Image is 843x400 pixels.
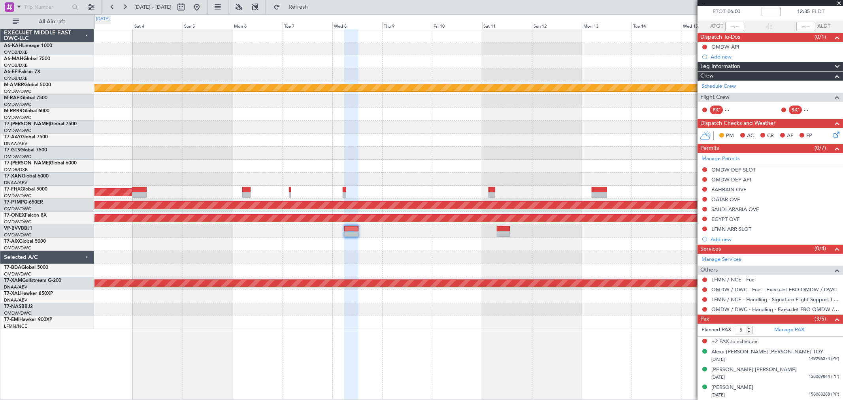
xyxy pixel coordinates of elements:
a: T7-NASBBJ2 [4,304,33,309]
span: (3/5) [815,315,826,323]
a: T7-AIXGlobal 5000 [4,239,46,244]
span: T7-AIX [4,239,19,244]
span: M-RAFI [4,96,21,100]
div: OMDW API [711,43,739,50]
a: T7-[PERSON_NAME]Global 6000 [4,161,77,166]
div: Thu 9 [382,22,432,29]
span: T7-EMI [4,317,19,322]
a: OMDW/DWC [4,154,31,160]
div: Wed 15 [682,22,732,29]
a: OMDB/DXB [4,167,28,173]
a: OMDW/DWC [4,102,31,108]
div: Sat 4 [133,22,183,29]
div: Mon 13 [582,22,632,29]
span: Others [700,266,718,275]
span: Permits [700,144,719,153]
span: 158063288 (PP) [809,391,839,398]
div: Sun 12 [532,22,582,29]
div: Alexa [PERSON_NAME] [PERSON_NAME] TOY [711,348,823,356]
div: [PERSON_NAME] [PERSON_NAME] [711,366,797,374]
span: (0/1) [815,33,826,41]
a: Manage Services [702,256,741,264]
div: QATAR OVF [711,196,740,203]
a: OMDW/DWC [4,193,31,199]
span: T7-FHX [4,187,21,192]
div: - - [725,106,743,113]
span: T7-P1MP [4,200,24,205]
div: BAHRAIN OVF [711,186,746,193]
span: M-RRRR [4,109,23,113]
a: T7-GTSGlobal 7500 [4,148,47,153]
span: Crew [700,72,714,81]
a: T7-AAYGlobal 7500 [4,135,48,140]
div: Sat 11 [482,22,532,29]
a: T7-XAMGulfstream G-200 [4,278,61,283]
span: T7-NAS [4,304,21,309]
a: OMDW/DWC [4,206,31,212]
span: All Aircraft [21,19,83,25]
span: T7-ONEX [4,213,25,218]
a: T7-XALHawker 850XP [4,291,53,296]
span: Flight Crew [700,93,730,102]
span: A6-KAH [4,43,22,48]
a: T7-ONEXFalcon 8X [4,213,47,218]
div: Wed 8 [332,22,382,29]
a: OMDW / DWC - Fuel - ExecuJet FBO OMDW / DWC [711,286,837,293]
input: Trip Number [24,1,70,13]
div: OMDW DEP API [711,176,751,183]
span: 06:00 [728,8,740,16]
span: Leg Information [700,62,740,71]
a: Schedule Crew [702,83,736,91]
span: T7-XAM [4,278,22,283]
div: SAUDI ARABIA OVF [711,206,759,213]
span: ELDT [812,8,824,16]
div: Add new [711,236,839,243]
a: OMDW/DWC [4,310,31,316]
a: Manage PAX [774,326,804,334]
span: A6-EFI [4,70,19,74]
span: [DATE] [711,374,725,380]
a: OMDB/DXB [4,75,28,81]
a: OMDB/DXB [4,62,28,68]
span: [DATE] [711,392,725,398]
input: --:-- [725,22,744,31]
a: LFMN / NCE - Handling - Signature Flight Support LFMN / NCE [711,296,839,303]
span: T7-XAN [4,174,22,179]
span: +2 PAX to schedule [711,338,757,346]
a: M-RAFIGlobal 7500 [4,96,47,100]
div: - - [804,106,822,113]
span: FP [806,132,812,140]
a: M-RRRRGlobal 6000 [4,109,49,113]
a: M-AMBRGlobal 5000 [4,83,51,87]
div: Tue 7 [283,22,332,29]
a: OMDW/DWC [4,245,31,251]
a: T7-EMIHawker 900XP [4,317,52,322]
a: A6-KAHLineage 1000 [4,43,52,48]
a: T7-BDAGlobal 5000 [4,265,48,270]
label: Planned PAX [702,326,731,334]
a: A6-EFIFalcon 7X [4,70,40,74]
a: T7-FHXGlobal 5000 [4,187,47,192]
span: Services [700,245,721,254]
a: DNAA/ABV [4,180,27,186]
span: [DATE] [711,357,725,362]
a: LFMN / NCE - Fuel [711,276,756,283]
div: EGYPT OVF [711,216,739,223]
a: T7-P1MPG-650ER [4,200,43,205]
span: (0/7) [815,144,826,152]
span: VP-BVV [4,226,21,231]
span: AC [747,132,754,140]
a: OMDB/DXB [4,49,28,55]
span: (0/4) [815,244,826,253]
a: OMDW / DWC - Handling - ExecuJet FBO OMDW / DWC [711,306,839,313]
div: [DATE] [96,16,109,23]
button: Refresh [270,1,317,13]
span: T7-[PERSON_NAME] [4,122,50,126]
span: 12:35 [797,8,810,16]
span: T7-[PERSON_NAME] [4,161,50,166]
span: Dispatch To-Dos [700,33,740,42]
a: VP-BVVBBJ1 [4,226,32,231]
a: OMDW/DWC [4,271,31,277]
div: Mon 6 [233,22,283,29]
span: ETOT [713,8,726,16]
